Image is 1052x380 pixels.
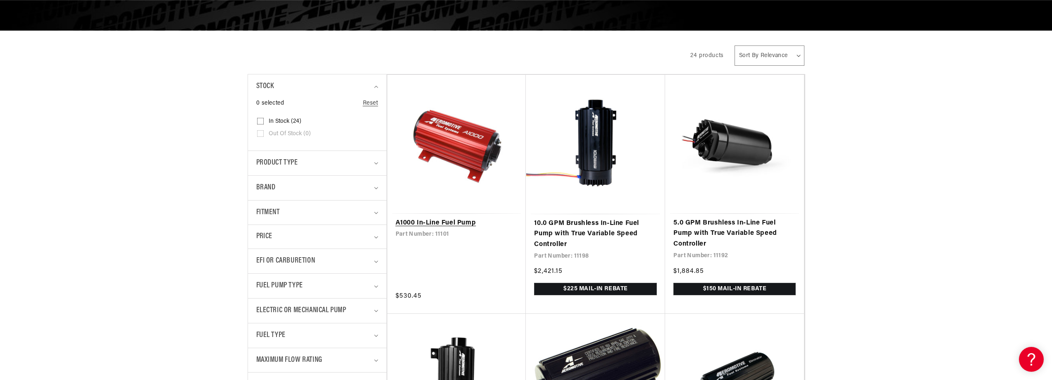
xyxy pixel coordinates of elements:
[269,130,311,138] span: Out of stock (0)
[256,305,346,317] span: Electric or Mechanical Pump
[690,53,724,59] span: 24 products
[256,255,315,267] span: EFI or Carburetion
[396,218,518,229] a: A1000 In-Line Fuel Pump
[256,323,378,348] summary: Fuel Type (0 selected)
[256,207,280,219] span: Fitment
[256,225,378,249] summary: Price
[256,348,378,373] summary: Maximum Flow Rating (0 selected)
[256,157,298,169] span: Product type
[256,231,272,242] span: Price
[256,299,378,323] summary: Electric or Mechanical Pump (0 selected)
[256,201,378,225] summary: Fitment (0 selected)
[256,176,378,200] summary: Brand (0 selected)
[256,249,378,273] summary: EFI or Carburetion (0 selected)
[256,182,276,194] span: Brand
[256,151,378,175] summary: Product type (0 selected)
[256,280,303,292] span: Fuel Pump Type
[256,81,274,93] span: Stock
[534,218,657,250] a: 10.0 GPM Brushless In-Line Fuel Pump with True Variable Speed Controller
[256,330,286,342] span: Fuel Type
[269,118,301,125] span: In stock (24)
[256,274,378,298] summary: Fuel Pump Type (0 selected)
[363,99,378,108] a: Reset
[256,354,322,366] span: Maximum Flow Rating
[673,218,796,250] a: 5.0 GPM Brushless In-Line Fuel Pump with True Variable Speed Controller
[256,74,378,99] summary: Stock (0 selected)
[256,99,284,108] span: 0 selected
